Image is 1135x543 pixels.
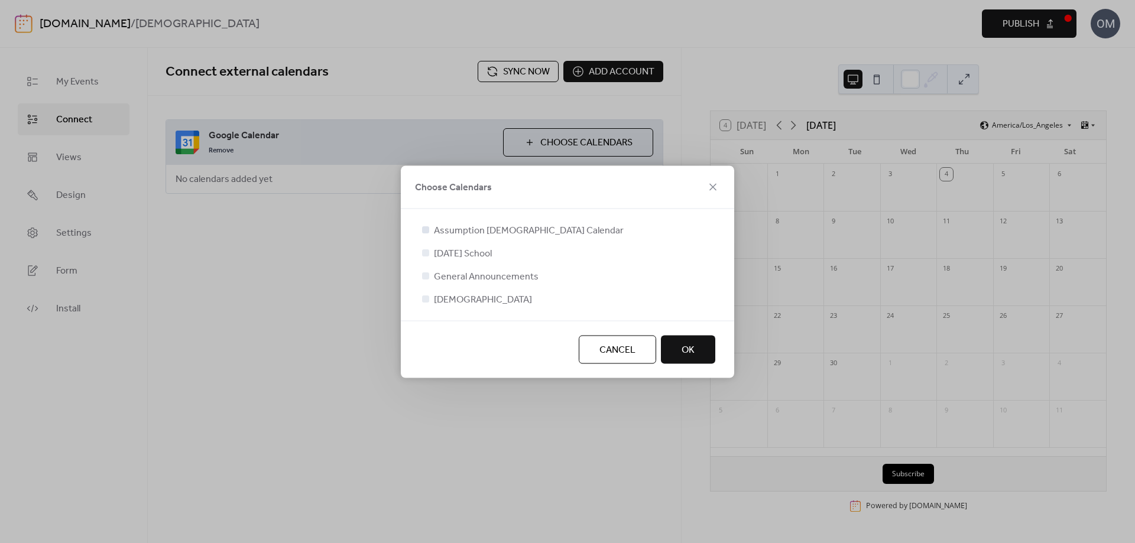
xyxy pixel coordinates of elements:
[434,246,492,261] span: [DATE] School
[682,343,695,357] span: OK
[415,180,492,194] span: Choose Calendars
[661,335,715,363] button: OK
[579,335,656,363] button: Cancel
[434,223,624,238] span: Assumption [DEMOGRAPHIC_DATA] Calendar
[434,292,532,307] span: [DEMOGRAPHIC_DATA]
[434,269,539,284] span: General Announcements
[599,343,635,357] span: Cancel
